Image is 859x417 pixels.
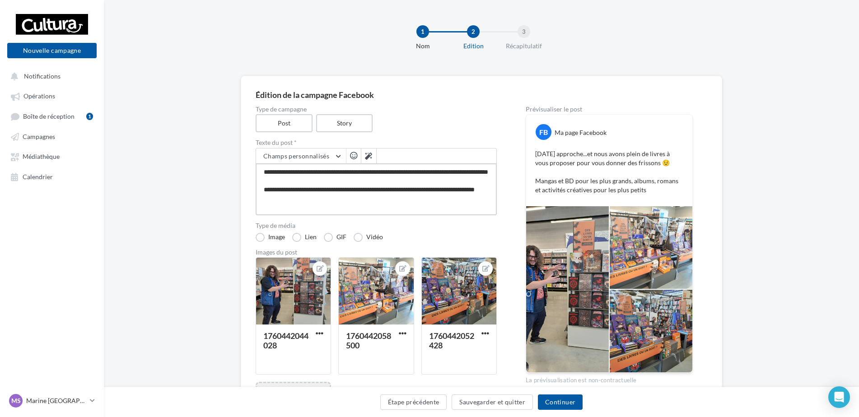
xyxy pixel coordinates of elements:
[452,394,533,410] button: Sauvegarder et quitter
[538,394,583,410] button: Continuer
[526,106,693,112] div: Prévisualiser le post
[444,42,502,51] div: Edition
[24,72,61,80] span: Notifications
[23,153,60,161] span: Médiathèque
[354,233,383,242] label: Vidéo
[256,139,497,146] label: Texte du post *
[467,25,480,38] div: 2
[416,25,429,38] div: 1
[5,68,95,84] button: Notifications
[5,168,98,185] a: Calendrier
[380,394,447,410] button: Étape précédente
[23,173,53,181] span: Calendrier
[23,93,55,100] span: Opérations
[394,42,452,51] div: Nom
[495,42,553,51] div: Récapitulatif
[5,108,98,125] a: Boîte de réception1
[256,148,346,164] button: Champs personnalisés
[526,373,693,385] div: La prévisualisation est non-contractuelle
[536,124,551,140] div: FB
[256,249,497,255] div: Images du post
[7,43,97,58] button: Nouvelle campagne
[256,114,313,132] label: Post
[263,152,329,160] span: Champs personnalisés
[7,392,97,409] a: MS Marine [GEOGRAPHIC_DATA]
[828,386,850,408] div: Open Intercom Messenger
[429,331,474,350] div: 1760442052428
[86,113,93,120] div: 1
[263,331,308,350] div: 1760442044028
[292,233,317,242] label: Lien
[324,233,346,242] label: GIF
[23,133,55,140] span: Campagnes
[535,149,683,195] p: [DATE] approche...et nous avons plein de livres à vous proposer pour vous donner des frissons 😟 M...
[555,128,607,137] div: Ma page Facebook
[316,114,373,132] label: Story
[23,112,75,120] span: Boîte de réception
[5,128,98,144] a: Campagnes
[518,25,530,38] div: 3
[26,396,86,405] p: Marine [GEOGRAPHIC_DATA]
[256,106,497,112] label: Type de campagne
[256,233,285,242] label: Image
[5,88,98,104] a: Opérations
[11,396,21,405] span: MS
[256,222,497,229] label: Type de média
[5,148,98,164] a: Médiathèque
[256,91,707,99] div: Édition de la campagne Facebook
[346,331,391,350] div: 1760442058500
